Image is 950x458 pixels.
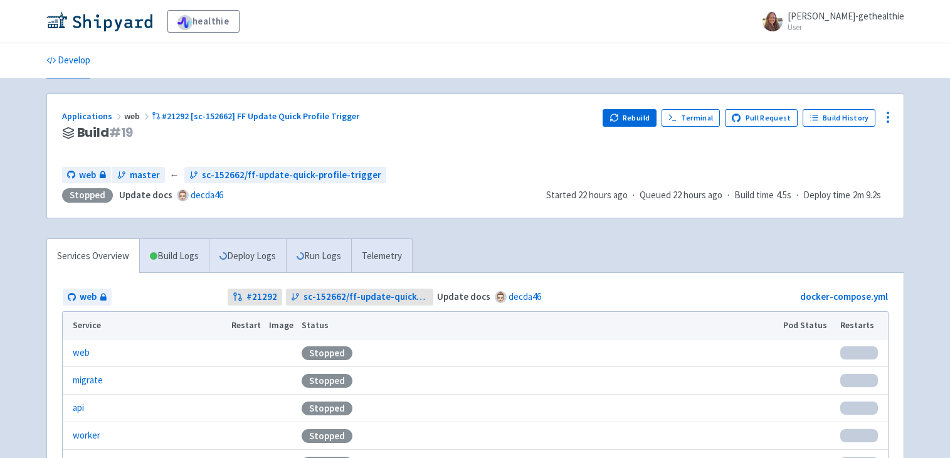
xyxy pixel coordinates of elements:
[351,239,412,274] a: Telemetry
[776,188,791,203] span: 4.5s
[302,402,352,415] div: Stopped
[119,189,172,201] strong: Update docs
[725,109,798,127] a: Pull Request
[788,10,904,22] span: [PERSON_NAME]-gethealthie
[167,10,240,33] a: healthie
[80,290,97,304] span: web
[803,188,850,203] span: Deploy time
[734,188,774,203] span: Build time
[73,401,84,415] a: api
[546,188,889,203] div: · · ·
[140,239,209,274] a: Build Logs
[836,312,887,339] th: Restarts
[673,189,722,201] time: 22 hours ago
[228,312,265,339] th: Restart
[297,312,779,339] th: Status
[112,167,165,184] a: master
[63,289,112,306] a: web
[191,189,223,201] a: decda46
[62,110,124,122] a: Applications
[800,290,888,302] a: docker-compose.yml
[302,374,352,388] div: Stopped
[640,189,722,201] span: Queued
[788,23,904,31] small: User
[209,239,286,274] a: Deploy Logs
[73,429,100,443] a: worker
[302,429,352,443] div: Stopped
[62,167,111,184] a: web
[303,290,428,304] span: sc-152662/ff-update-quick-profile-trigger
[109,124,134,141] span: # 19
[578,189,628,201] time: 22 hours ago
[202,168,381,183] span: sc-152662/ff-update-quick-profile-trigger
[47,239,139,274] a: Services Overview
[779,312,836,339] th: Pod Status
[62,188,113,203] div: Stopped
[77,125,134,140] span: Build
[302,346,352,360] div: Stopped
[803,109,875,127] a: Build History
[46,43,90,78] a: Develop
[152,110,362,122] a: #21292 [sc-152662] FF Update Quick Profile Trigger
[286,239,351,274] a: Run Logs
[546,189,628,201] span: Started
[124,110,152,122] span: web
[265,312,297,339] th: Image
[73,373,103,388] a: migrate
[63,312,228,339] th: Service
[130,168,160,183] span: master
[853,188,881,203] span: 2m 9.2s
[286,289,433,306] a: sc-152662/ff-update-quick-profile-trigger
[662,109,720,127] a: Terminal
[509,290,541,302] a: decda46
[79,168,96,183] span: web
[246,290,277,304] strong: # 21292
[228,289,282,306] a: #21292
[755,11,904,31] a: [PERSON_NAME]-gethealthie User
[603,109,657,127] button: Rebuild
[46,11,152,31] img: Shipyard logo
[437,290,490,302] strong: Update docs
[73,346,90,360] a: web
[184,167,386,184] a: sc-152662/ff-update-quick-profile-trigger
[170,168,179,183] span: ←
